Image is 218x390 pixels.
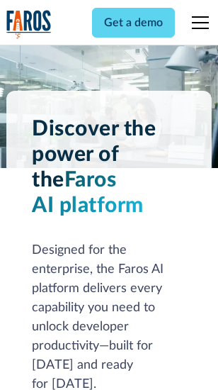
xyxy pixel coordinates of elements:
[183,6,212,40] div: menu
[92,8,175,38] a: Get a demo
[32,116,186,218] h1: Discover the power of the
[6,10,52,39] a: home
[32,169,144,216] span: Faros AI platform
[6,10,52,39] img: Logo of the analytics and reporting company Faros.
